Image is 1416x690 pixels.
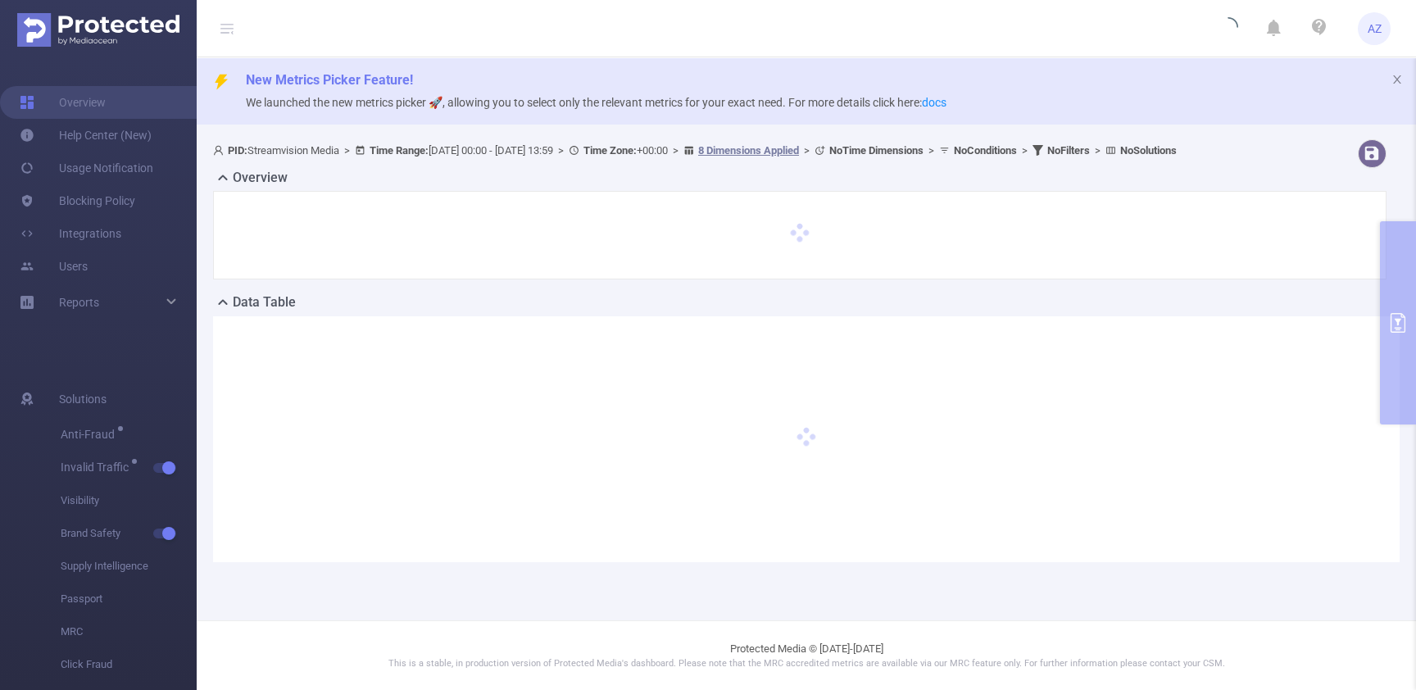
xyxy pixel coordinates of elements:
span: MRC [61,615,197,648]
u: 8 Dimensions Applied [698,144,799,157]
a: docs [922,96,946,109]
b: No Solutions [1120,144,1177,157]
span: Visibility [61,484,197,517]
span: AZ [1368,12,1382,45]
b: PID: [228,144,247,157]
span: Solutions [59,383,107,415]
i: icon: loading [1219,17,1238,40]
b: No Conditions [954,144,1017,157]
span: Brand Safety [61,517,197,550]
span: > [1017,144,1032,157]
a: Integrations [20,217,121,250]
i: icon: thunderbolt [213,74,229,90]
span: Passport [61,583,197,615]
span: Anti-Fraud [61,429,120,440]
span: > [799,144,815,157]
i: icon: close [1391,74,1403,85]
a: Blocking Policy [20,184,135,217]
a: Reports [59,286,99,319]
span: > [553,144,569,157]
span: We launched the new metrics picker 🚀, allowing you to select only the relevant metrics for your e... [246,96,946,109]
h2: Data Table [233,293,296,312]
a: Overview [20,86,106,119]
h2: Overview [233,168,288,188]
span: New Metrics Picker Feature! [246,72,413,88]
b: No Filters [1047,144,1090,157]
p: This is a stable, in production version of Protected Media's dashboard. Please note that the MRC ... [238,657,1375,671]
a: Users [20,250,88,283]
span: Invalid Traffic [61,461,134,473]
span: > [1090,144,1105,157]
span: Streamvision Media [DATE] 00:00 - [DATE] 13:59 +00:00 [213,144,1177,157]
footer: Protected Media © [DATE]-[DATE] [197,620,1416,690]
span: Reports [59,296,99,309]
a: Help Center (New) [20,119,152,152]
b: Time Zone: [583,144,637,157]
b: Time Range: [370,144,429,157]
span: > [339,144,355,157]
img: Protected Media [17,13,179,47]
span: > [924,144,939,157]
i: icon: user [213,145,228,156]
span: > [668,144,683,157]
button: icon: close [1391,70,1403,89]
b: No Time Dimensions [829,144,924,157]
a: Usage Notification [20,152,153,184]
span: Click Fraud [61,648,197,681]
span: Supply Intelligence [61,550,197,583]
